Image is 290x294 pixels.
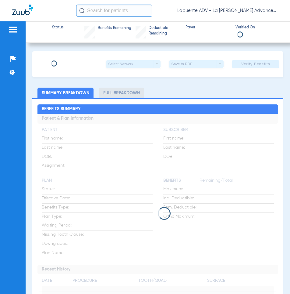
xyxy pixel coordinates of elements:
[177,8,278,14] span: Lapuente ADV - La [PERSON_NAME] Advanced Dentistry
[8,26,18,33] img: hamburger-icon
[37,104,278,114] h2: Benefits Summary
[76,5,152,17] input: Search for patients
[99,88,144,98] li: Full Breakdown
[186,25,230,31] span: Payer
[149,26,180,36] span: Deductible Remaining
[79,8,85,13] img: Search Icon
[235,25,280,31] span: Verified On
[98,26,131,31] span: Benefits Remaining
[37,88,94,98] li: Summary Breakdown
[12,5,33,15] img: Zuub Logo
[52,25,64,31] span: Status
